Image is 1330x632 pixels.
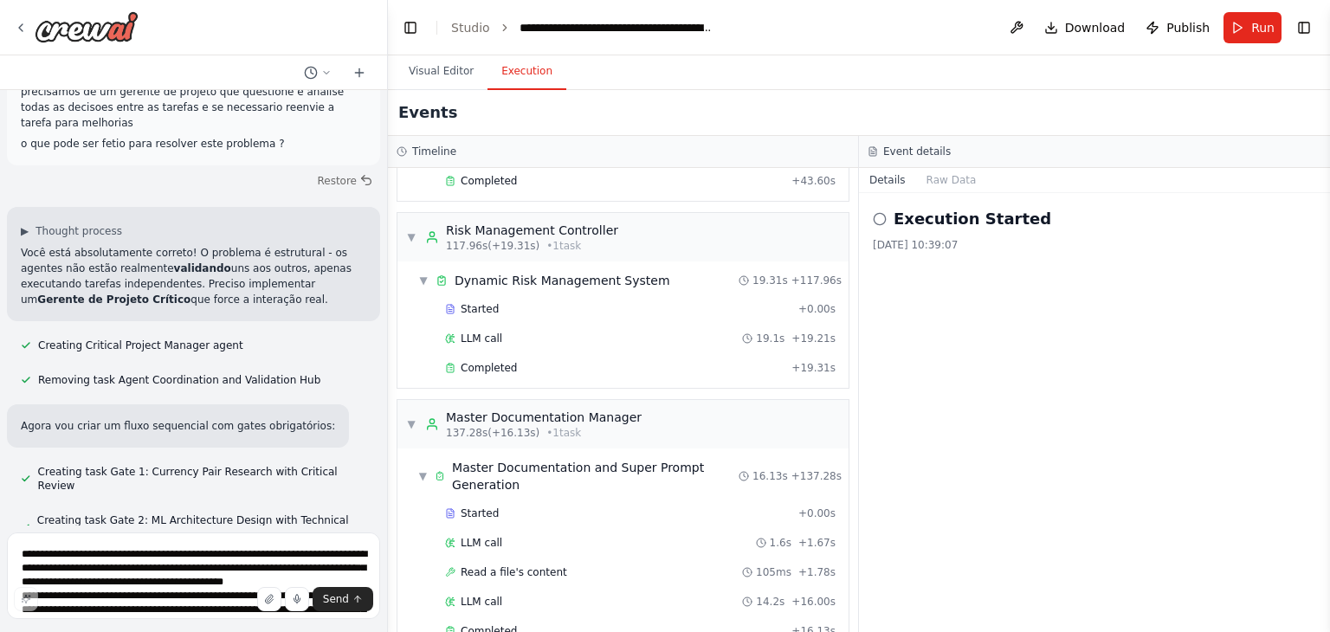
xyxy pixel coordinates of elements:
span: ▼ [418,274,429,287]
p: Você está absolutamente correto! O problema é estrutural - os agentes não estão realmente uns aos... [21,245,366,307]
span: Removing task Agent Coordination and Validation Hub [38,373,320,387]
img: Logo [35,11,139,42]
span: Completed [461,361,517,375]
span: LLM call [461,332,502,345]
strong: validando [174,262,231,274]
h2: Execution Started [894,207,1051,231]
button: Hide left sidebar [398,16,423,40]
span: ▼ [406,230,416,244]
button: Raw Data [916,168,987,192]
button: Execution [487,54,566,90]
span: 14.2s [756,595,784,609]
span: + 117.96s [791,274,842,287]
span: ▼ [418,469,428,483]
span: + 1.78s [798,565,836,579]
nav: breadcrumb [451,19,714,36]
span: Creating task Gate 2: ML Architecture Design with Technical Validation [37,513,366,541]
button: ▶Thought process [21,224,122,238]
h3: Timeline [412,145,456,158]
span: 1.6s [770,536,791,550]
button: Run [1223,12,1282,43]
span: • 1 task [546,239,581,253]
button: Show right sidebar [1292,16,1316,40]
span: Run [1251,19,1275,36]
span: + 16.00s [791,595,836,609]
span: ▶ [21,224,29,238]
span: + 19.31s [791,361,836,375]
span: Creating task Gate 1: Currency Pair Research with Critical Review [38,465,366,493]
span: Read a file's content [461,565,567,579]
button: Upload files [257,587,281,611]
button: Start a new chat [345,62,373,83]
span: ▼ [406,417,416,431]
h2: Events [398,100,457,125]
span: 117.96s (+19.31s) [446,239,539,253]
p: por que o fluxo de analise dos agentes nao esta sendo feito ? precisamos de um gerente de projeto... [21,68,366,131]
span: Thought process [36,224,122,238]
span: Creating Critical Project Manager agent [38,339,243,352]
span: Completed [461,174,517,188]
span: + 1.67s [798,536,836,550]
span: LLM call [461,536,502,550]
span: 19.1s [756,332,784,345]
span: + 137.28s [791,469,842,483]
span: + 0.00s [798,302,836,316]
button: Improve this prompt [14,587,38,611]
span: Dynamic Risk Management System [455,272,670,289]
span: Master Documentation and Super Prompt Generation [452,459,739,493]
span: 19.31s [752,274,788,287]
button: Click to speak your automation idea [285,587,309,611]
h3: Event details [883,145,951,158]
strong: Gerente de Projeto Crítico [37,293,190,306]
span: + 43.60s [791,174,836,188]
span: + 19.21s [791,332,836,345]
span: Publish [1166,19,1210,36]
div: [DATE] 10:39:07 [873,238,1316,252]
button: Send [313,587,373,611]
span: Started [461,506,499,520]
button: Restore [310,169,380,193]
div: Risk Management Controller [446,222,618,239]
div: Master Documentation Manager [446,409,642,426]
button: Download [1037,12,1133,43]
p: o que pode ser fetio para resolver este problema ? [21,136,366,152]
span: LLM call [461,595,502,609]
span: 137.28s (+16.13s) [446,426,539,440]
button: Publish [1139,12,1217,43]
span: • 1 task [546,426,581,440]
p: Agora vou criar um fluxo sequencial com gates obrigatórios: [21,418,335,434]
button: Switch to previous chat [297,62,339,83]
a: Studio [451,21,490,35]
span: 105ms [756,565,791,579]
button: Visual Editor [395,54,487,90]
span: Started [461,302,499,316]
button: Details [859,168,916,192]
span: 16.13s [752,469,788,483]
span: Download [1065,19,1126,36]
span: + 0.00s [798,506,836,520]
span: Send [323,592,349,606]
